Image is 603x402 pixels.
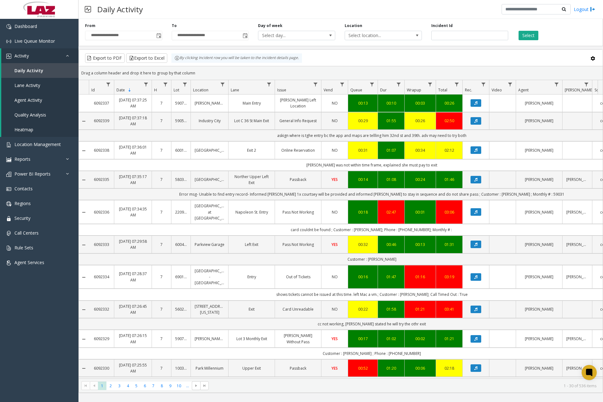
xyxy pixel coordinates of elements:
span: Id [91,87,95,93]
div: 00:13 [408,242,432,247]
a: Video Filter Menu [506,80,514,89]
a: Total Filter Menu [453,80,461,89]
a: Lane Filter Menu [265,80,273,89]
div: 01:55 [382,118,401,124]
a: Collapse Details [79,337,89,342]
a: 02:18 [440,365,459,371]
a: Date Filter Menu [142,80,150,89]
a: [GEOGRAPHIC_DATA] at [GEOGRAPHIC_DATA] [195,203,224,221]
img: logout [590,6,595,13]
a: 6092333 [93,242,110,247]
a: 6092330 [93,365,110,371]
span: NO [332,307,338,312]
img: 'icon' [6,172,11,177]
a: Left Exit [232,242,271,247]
a: [PERSON_NAME] [520,336,558,342]
div: 01:02 [382,336,401,342]
span: Quality Analysis [14,112,46,118]
a: Location Filter Menu [218,80,227,89]
span: Toggle popup [155,31,162,40]
a: Out of Tickets [279,274,317,280]
a: 6092339 [93,118,110,124]
span: Page 2 [106,382,115,390]
a: [PERSON_NAME] [520,147,558,153]
a: Rec. Filter Menu [479,80,488,89]
a: NO [325,100,344,106]
a: 7 [156,147,167,153]
a: Parkview Garage [195,242,224,247]
label: To [172,23,177,29]
a: 590700 [175,336,187,342]
a: [DATE] 07:36:01 AM [118,144,148,156]
a: 01:08 [382,177,401,182]
a: Exit [232,306,271,312]
a: 02:12 [440,147,459,153]
a: [DATE] 07:29:58 AM [118,238,148,250]
img: 'icon' [6,142,11,147]
a: [DATE] 07:28:37 AM [118,271,148,283]
a: 00:32 [352,242,374,247]
a: Vend Filter Menu [338,80,347,89]
a: Logout [574,6,595,13]
span: Page 1 [98,382,106,390]
a: 01:16 [408,274,432,280]
a: Main Entry [232,100,271,106]
span: Power BI Reports [14,171,51,177]
a: YES [325,365,344,371]
a: 00:13 [352,100,374,106]
a: Collapse Details [79,210,89,215]
a: Collapse Details [79,177,89,182]
a: YES [325,242,344,247]
a: 6092334 [93,274,110,280]
span: Lot [174,87,179,93]
span: Location [193,87,208,93]
a: 00:26 [408,118,432,124]
span: Go to the next page [192,381,200,390]
a: 00:14 [352,177,374,182]
img: 'icon' [6,157,11,162]
span: Live Queue Monitor [14,38,55,44]
span: H [154,87,157,93]
a: 7 [156,209,167,215]
a: H Filter Menu [161,80,170,89]
a: Entry [232,274,271,280]
a: Park Millennium [195,365,224,371]
img: pageIcon [85,2,91,17]
a: General Info Request [279,118,317,124]
span: Go to the last page [200,381,209,390]
div: 01:07 [382,147,401,153]
a: Lane Activity [1,78,78,93]
img: 'icon' [6,246,11,251]
a: 01:47 [382,274,401,280]
a: Upper Exit [232,365,271,371]
a: [PERSON_NAME] [566,365,588,371]
a: 00:18 [352,209,374,215]
span: Daily Activity [14,68,43,73]
span: NO [332,274,338,280]
a: [GEOGRAPHIC_DATA] - [GEOGRAPHIC_DATA] [195,268,224,286]
span: Select location... [345,31,406,40]
a: 00:01 [408,209,432,215]
a: NO [325,306,344,312]
a: 00:24 [408,177,432,182]
label: Incident Id [431,23,453,29]
span: Heatmap [14,127,33,133]
span: Dur [380,87,387,93]
span: Page 11 [183,382,192,390]
a: 590571 [175,118,187,124]
a: [PERSON_NAME] [566,242,588,247]
a: 580363 [175,177,187,182]
div: 00:02 [408,336,432,342]
a: Issue Filter Menu [311,80,320,89]
div: 00:26 [440,100,459,106]
span: Page 8 [158,382,166,390]
a: 590700 [175,100,187,106]
a: 100343 [175,365,187,371]
a: 00:29 [352,118,374,124]
span: YES [331,242,338,247]
span: Page 3 [115,382,124,390]
a: Activity [1,48,78,63]
a: [DATE] 07:26:15 AM [118,333,148,345]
